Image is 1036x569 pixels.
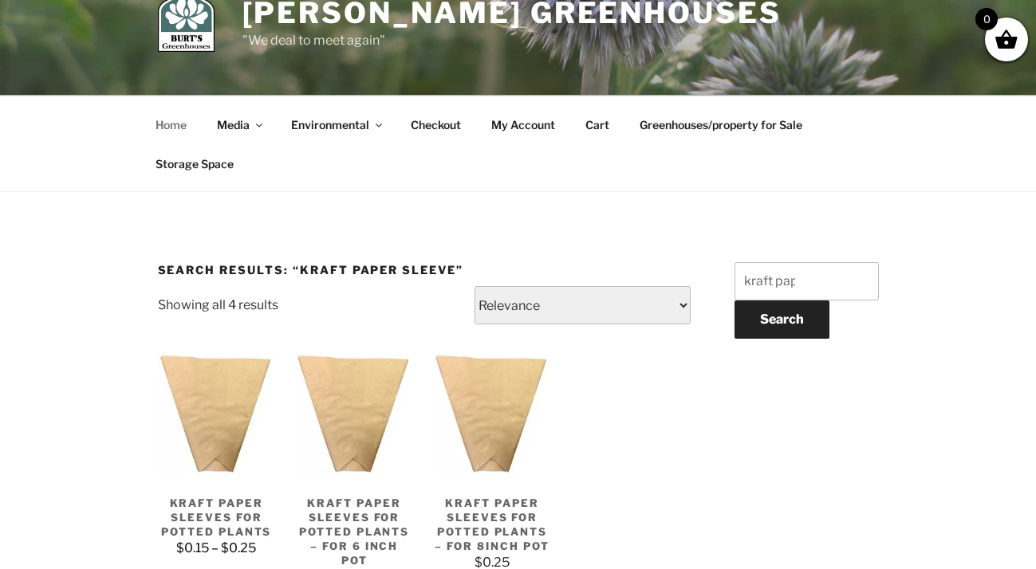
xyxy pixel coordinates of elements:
input: Search products… [735,262,879,300]
a: Greenhouses/property for Sale [626,105,817,144]
bdi: 0.25 [221,540,256,555]
a: Home [142,105,201,144]
img: Kraft Paper Sleeves for Potted plants [158,343,276,474]
img: Kraft Paper Sleeves for Potted plants - For 6 Inch Pot [295,343,413,474]
span: $ [176,540,184,555]
span: 0 [975,8,998,30]
a: Environmental [278,105,395,144]
a: Storage Space [142,144,248,183]
a: Media [203,105,275,144]
p: Showing all 4 results [158,286,278,324]
h2: Kraft Paper Sleeves for Potted plants – For 8Inch Pot [433,480,551,553]
a: Kraft Paper Sleeves for Potted plants [158,343,276,558]
h2: Kraft Paper Sleeves for Potted plants [158,480,276,539]
a: Checkout [397,105,475,144]
img: Kraft Paper Sleeves for Potted plants - For 8Inch Pot [433,343,551,474]
a: Cart [572,105,624,144]
nav: Top Menu [142,105,895,183]
bdi: 0.15 [176,540,209,555]
span: – [211,540,219,555]
h1: Search results: “kraft paper sleeve” [158,262,691,278]
button: Search [735,300,829,339]
select: Shop order [475,286,691,324]
h2: Kraft Paper Sleeves for Potted plants – For 6 Inch Pot [295,480,413,567]
a: My Account [478,105,569,144]
span: $ [221,540,229,555]
p: "We deal to meet again" [242,31,782,50]
aside: Blog Sidebar [735,262,879,394]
